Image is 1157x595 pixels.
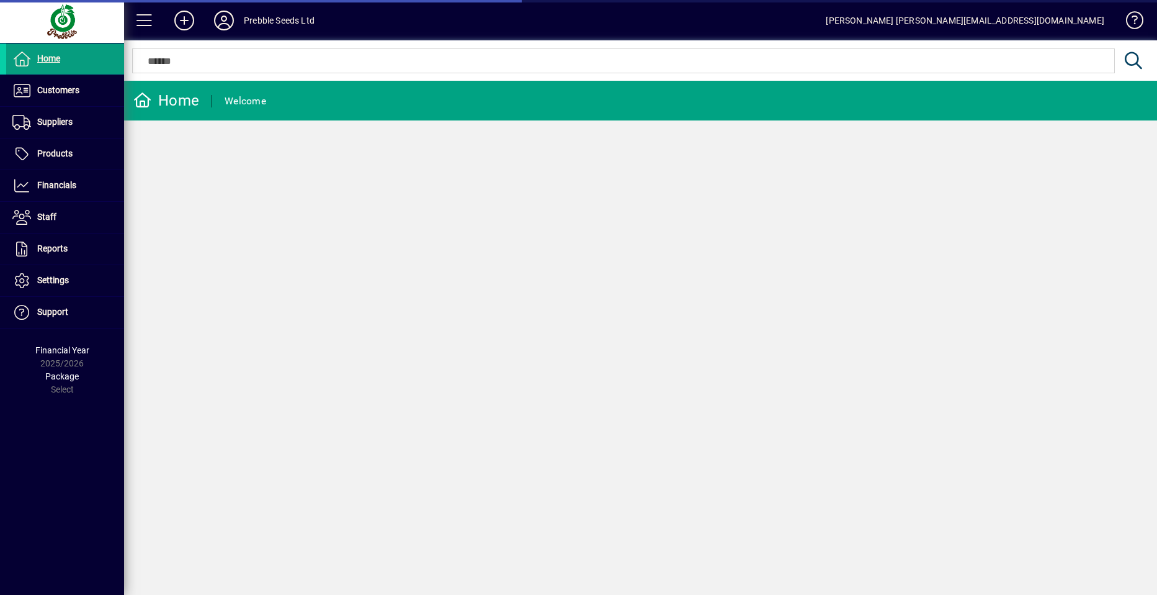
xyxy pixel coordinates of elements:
span: Suppliers [37,117,73,127]
a: Customers [6,75,124,106]
span: Staff [37,212,56,222]
div: [PERSON_NAME] [PERSON_NAME][EMAIL_ADDRESS][DOMAIN_NAME] [826,11,1104,30]
div: Welcome [225,91,266,111]
button: Profile [204,9,244,32]
a: Knowledge Base [1117,2,1141,43]
div: Prebble Seeds Ltd [244,11,315,30]
span: Settings [37,275,69,285]
span: Support [37,307,68,317]
a: Suppliers [6,107,124,138]
span: Financial Year [35,345,89,355]
span: Customers [37,85,79,95]
button: Add [164,9,204,32]
span: Home [37,53,60,63]
span: Reports [37,243,68,253]
span: Financials [37,180,76,190]
div: Home [133,91,199,111]
a: Products [6,139,124,170]
a: Reports [6,234,124,265]
a: Support [6,297,124,328]
a: Staff [6,202,124,233]
a: Settings [6,265,124,296]
span: Products [37,148,73,158]
span: Package [45,371,79,381]
a: Financials [6,170,124,201]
